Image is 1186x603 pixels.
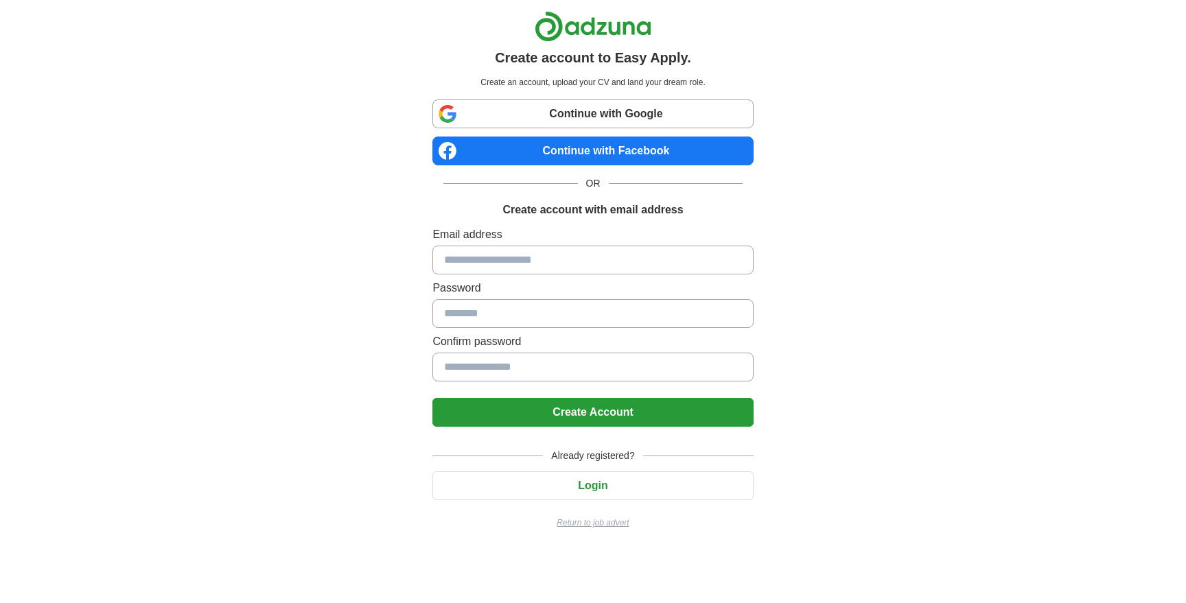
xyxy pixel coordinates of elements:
[578,176,609,191] span: OR
[432,333,753,350] label: Confirm password
[432,137,753,165] a: Continue with Facebook
[502,202,683,218] h1: Create account with email address
[432,226,753,243] label: Email address
[432,280,753,296] label: Password
[432,398,753,427] button: Create Account
[535,11,651,42] img: Adzuna logo
[543,449,642,463] span: Already registered?
[495,47,691,68] h1: Create account to Easy Apply.
[432,480,753,491] a: Login
[432,517,753,529] a: Return to job advert
[432,471,753,500] button: Login
[432,99,753,128] a: Continue with Google
[435,76,750,88] p: Create an account, upload your CV and land your dream role.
